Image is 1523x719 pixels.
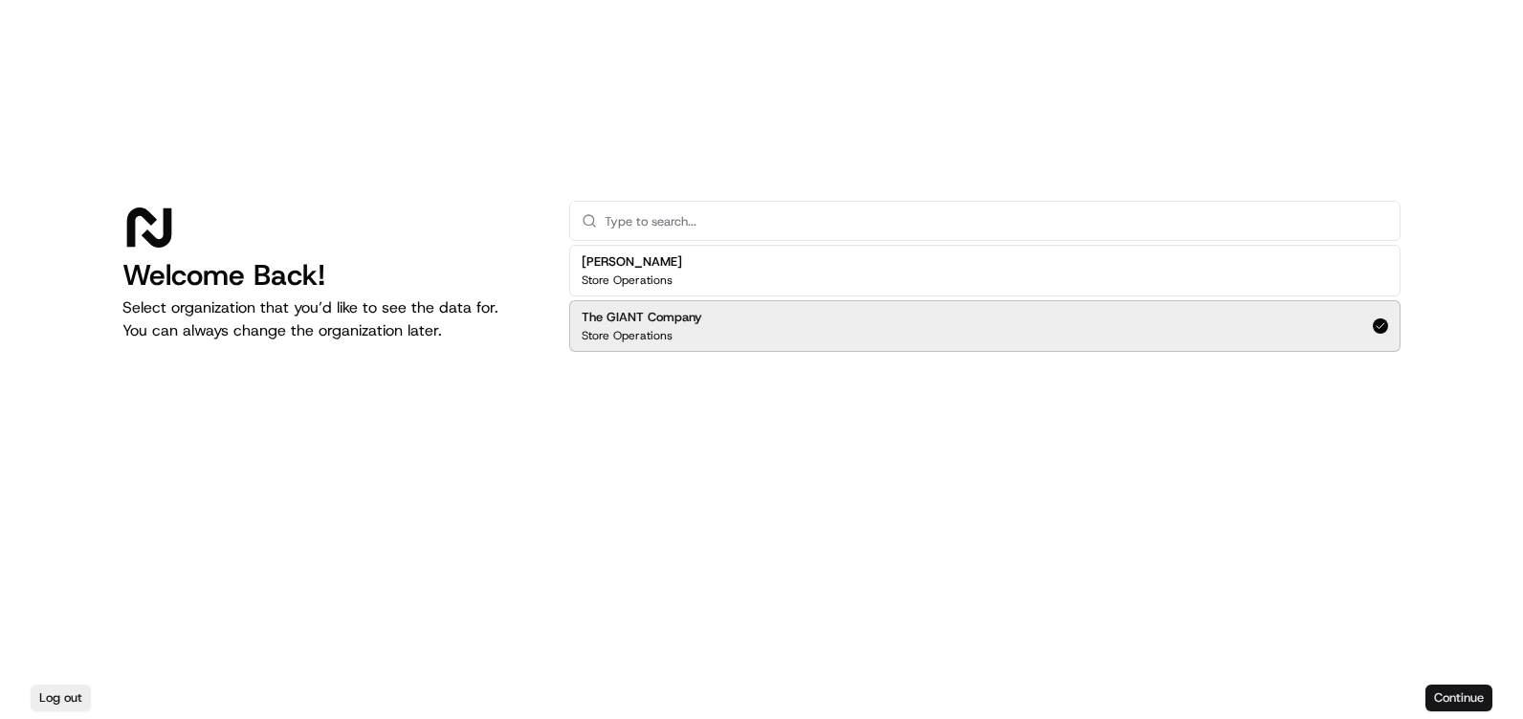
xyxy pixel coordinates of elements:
input: Type to search... [605,202,1388,240]
div: Suggestions [569,241,1401,356]
button: Log out [31,685,91,711]
h2: The GIANT Company [582,309,702,326]
h1: Welcome Back! [122,258,539,293]
p: Select organization that you’d like to see the data for. You can always change the organization l... [122,296,539,342]
p: Store Operations [582,328,673,343]
h2: [PERSON_NAME] [582,253,682,271]
button: Continue [1425,685,1492,711]
p: Store Operations [582,272,673,288]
